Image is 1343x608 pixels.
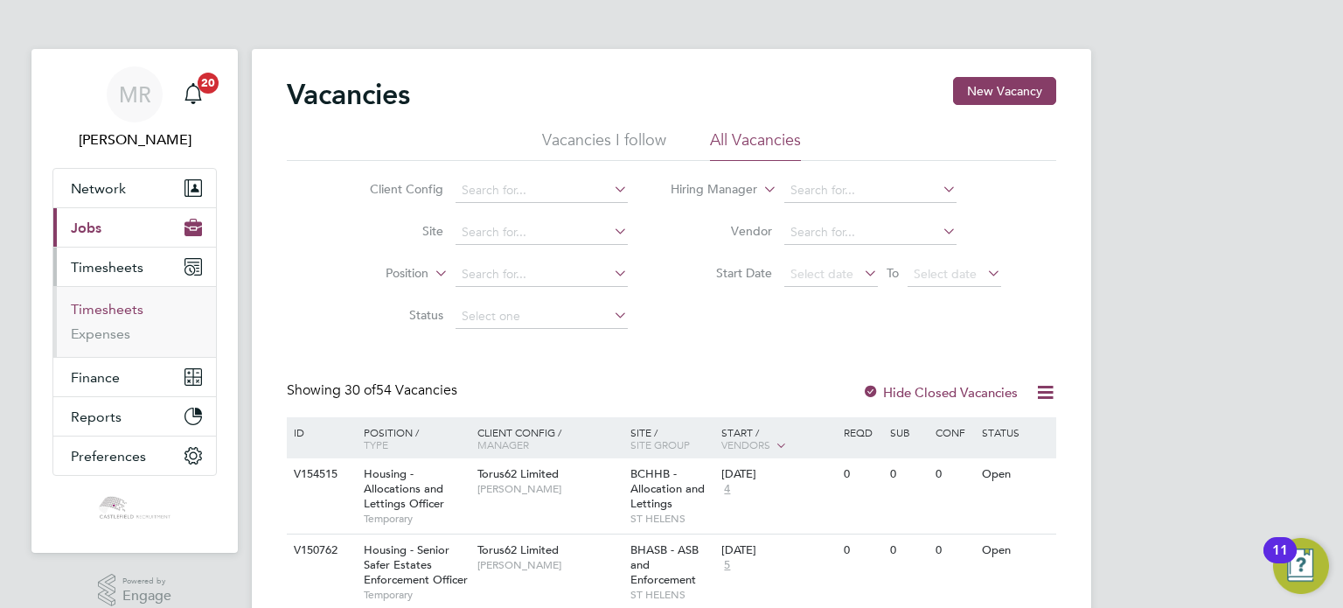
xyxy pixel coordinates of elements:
[477,437,529,451] span: Manager
[122,589,171,604] span: Engage
[71,325,130,342] a: Expenses
[717,417,839,461] div: Start /
[122,574,171,589] span: Powered by
[721,467,835,482] div: [DATE]
[119,83,151,106] span: MR
[886,417,931,447] div: Sub
[473,417,626,459] div: Client Config /
[98,574,172,607] a: Powered byEngage
[710,129,801,161] li: All Vacancies
[52,66,217,150] a: MR[PERSON_NAME]
[53,248,216,286] button: Timesheets
[364,466,444,511] span: Housing - Allocations and Lettings Officer
[53,286,216,357] div: Timesheets
[52,129,217,150] span: Mason Roberts
[289,417,351,447] div: ID
[862,384,1018,401] label: Hide Closed Vacancies
[630,588,713,602] span: ST HELENS
[1272,550,1288,573] div: 11
[477,466,559,481] span: Torus62 Limited
[978,458,1054,491] div: Open
[1273,538,1329,594] button: Open Resource Center, 11 new notifications
[784,178,957,203] input: Search for...
[721,437,770,451] span: Vendors
[289,535,351,567] div: V150762
[477,482,622,496] span: [PERSON_NAME]
[343,181,443,197] label: Client Config
[790,266,853,282] span: Select date
[914,266,977,282] span: Select date
[721,482,733,497] span: 4
[343,223,443,239] label: Site
[784,220,957,245] input: Search for...
[477,542,559,557] span: Torus62 Limited
[53,208,216,247] button: Jobs
[351,417,473,459] div: Position /
[657,181,757,199] label: Hiring Manager
[53,437,216,475] button: Preferences
[71,301,143,318] a: Timesheets
[931,458,977,491] div: 0
[364,542,468,587] span: Housing - Senior Safer Estates Enforcement Officer
[71,259,143,276] span: Timesheets
[630,466,705,511] span: BCHHB - Allocation and Lettings
[978,417,1054,447] div: Status
[953,77,1056,105] button: New Vacancy
[626,417,718,459] div: Site /
[287,77,410,112] h2: Vacancies
[886,458,931,491] div: 0
[477,558,622,572] span: [PERSON_NAME]
[53,397,216,436] button: Reports
[289,458,351,491] div: V154515
[456,220,628,245] input: Search for...
[364,437,388,451] span: Type
[456,304,628,329] input: Select one
[542,129,666,161] li: Vacancies I follow
[839,458,885,491] div: 0
[71,448,146,465] span: Preferences
[71,220,101,236] span: Jobs
[344,381,376,399] span: 30 of
[52,493,217,521] a: Go to home page
[71,369,120,386] span: Finance
[456,178,628,203] input: Search for...
[287,381,461,400] div: Showing
[721,558,733,573] span: 5
[198,73,219,94] span: 20
[671,265,772,281] label: Start Date
[839,535,885,567] div: 0
[31,49,238,553] nav: Main navigation
[931,535,977,567] div: 0
[839,417,885,447] div: Reqd
[53,358,216,396] button: Finance
[630,542,699,587] span: BHASB - ASB and Enforcement
[176,66,211,122] a: 20
[344,381,457,399] span: 54 Vacancies
[53,169,216,207] button: Network
[881,262,904,284] span: To
[721,543,835,558] div: [DATE]
[978,535,1054,567] div: Open
[97,493,171,521] img: castlefieldrecruitment-logo-retina.png
[343,307,443,323] label: Status
[364,588,469,602] span: Temporary
[630,437,690,451] span: Site Group
[71,409,122,425] span: Reports
[456,262,628,287] input: Search for...
[671,223,772,239] label: Vendor
[71,180,126,197] span: Network
[364,512,469,526] span: Temporary
[630,512,713,526] span: ST HELENS
[328,265,428,283] label: Position
[931,417,977,447] div: Conf
[886,535,931,567] div: 0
